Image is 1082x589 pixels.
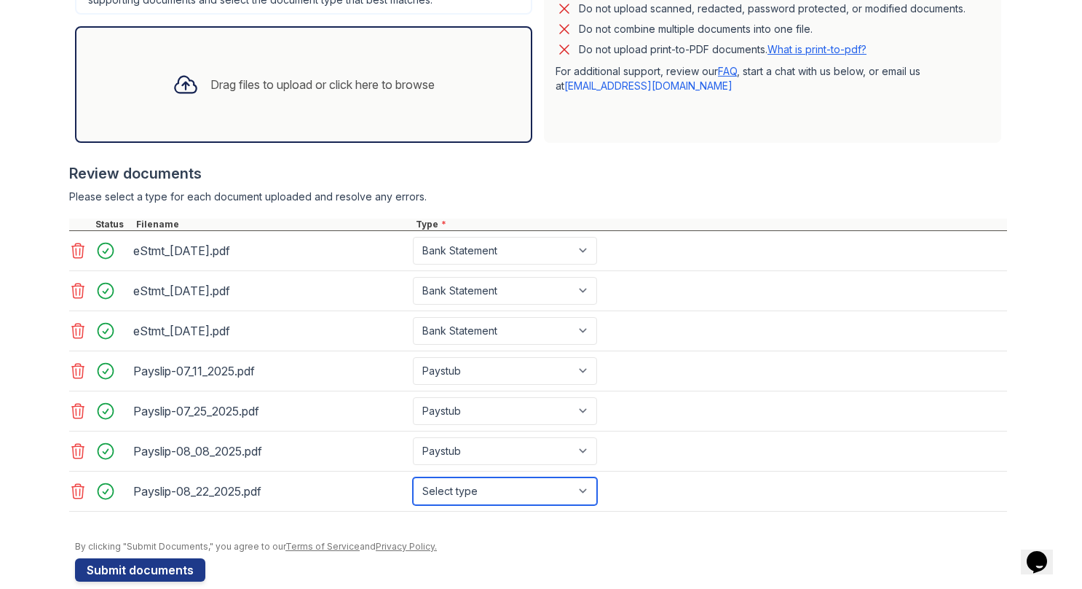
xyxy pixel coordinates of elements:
div: Filename [133,219,413,230]
div: Payslip-07_25_2025.pdf [133,399,407,423]
p: For additional support, review our , start a chat with us below, or email us at [556,64,990,93]
iframe: chat widget [1021,531,1067,574]
a: [EMAIL_ADDRESS][DOMAIN_NAME] [564,79,732,92]
div: Type [413,219,1007,230]
a: FAQ [718,65,737,77]
div: Payslip-08_22_2025.pdf [133,480,407,503]
p: Do not upload print-to-PDF documents. [579,42,866,57]
a: Privacy Policy. [376,541,437,552]
div: Drag files to upload or click here to browse [210,76,435,93]
div: Do not combine multiple documents into one file. [579,20,813,38]
button: Submit documents [75,558,205,582]
div: eStmt_[DATE].pdf [133,279,407,303]
div: Review documents [69,163,1007,184]
a: Terms of Service [285,541,360,552]
div: eStmt_[DATE].pdf [133,319,407,343]
div: Please select a type for each document uploaded and resolve any errors. [69,190,1007,204]
div: Payslip-07_11_2025.pdf [133,359,407,383]
div: Payslip-08_08_2025.pdf [133,440,407,463]
div: By clicking "Submit Documents," you agree to our and [75,541,1007,553]
div: Status [92,219,133,230]
div: eStmt_[DATE].pdf [133,239,407,262]
a: What is print-to-pdf? [767,43,866,55]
